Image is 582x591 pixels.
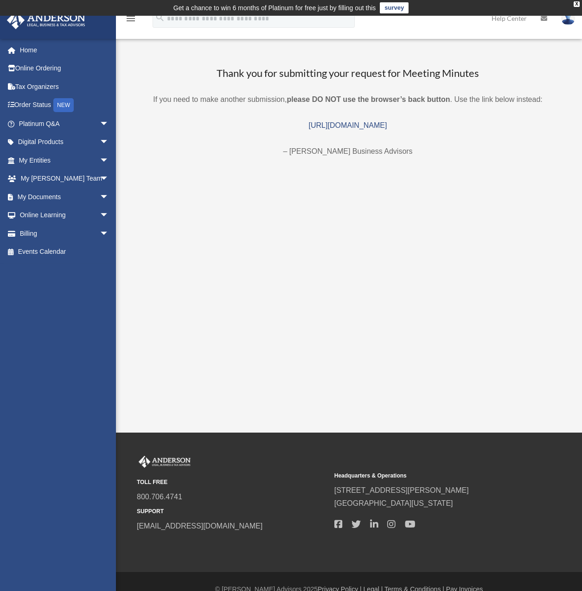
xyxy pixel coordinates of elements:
a: Digital Productsarrow_drop_down [6,133,123,151]
a: Order StatusNEW [6,96,123,115]
a: My Entitiesarrow_drop_down [6,151,123,170]
a: [URL][DOMAIN_NAME] [309,121,387,129]
p: If you need to make another submission, . Use the link below instead: [125,93,570,106]
p: – [PERSON_NAME] Business Advisors [125,145,570,158]
div: Get a chance to win 6 months of Platinum for free just by filling out this [173,2,376,13]
a: [EMAIL_ADDRESS][DOMAIN_NAME] [137,522,262,530]
span: arrow_drop_down [100,114,118,133]
a: Events Calendar [6,243,123,261]
a: Platinum Q&Aarrow_drop_down [6,114,123,133]
small: TOLL FREE [137,478,328,487]
img: User Pic [561,12,575,25]
img: Anderson Advisors Platinum Portal [4,11,88,29]
div: close [574,1,580,7]
span: arrow_drop_down [100,170,118,189]
a: Online Ordering [6,59,123,78]
span: arrow_drop_down [100,133,118,152]
span: arrow_drop_down [100,188,118,207]
a: [GEOGRAPHIC_DATA][US_STATE] [334,499,453,507]
img: Anderson Advisors Platinum Portal [137,456,192,468]
h3: Thank you for submitting your request for Meeting Minutes [125,66,570,81]
a: My Documentsarrow_drop_down [6,188,123,206]
small: SUPPORT [137,507,328,516]
span: arrow_drop_down [100,206,118,225]
i: search [155,13,165,23]
small: Headquarters & Operations [334,471,525,481]
a: 800.706.4741 [137,493,182,501]
i: menu [125,13,136,24]
a: [STREET_ADDRESS][PERSON_NAME] [334,486,469,494]
a: Billingarrow_drop_down [6,224,123,243]
div: NEW [53,98,74,112]
a: menu [125,16,136,24]
a: My [PERSON_NAME] Teamarrow_drop_down [6,170,123,188]
a: Home [6,41,123,59]
b: please DO NOT use the browser’s back button [287,95,450,103]
a: survey [380,2,409,13]
a: Tax Organizers [6,77,123,96]
a: Online Learningarrow_drop_down [6,206,123,225]
span: arrow_drop_down [100,224,118,243]
span: arrow_drop_down [100,151,118,170]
